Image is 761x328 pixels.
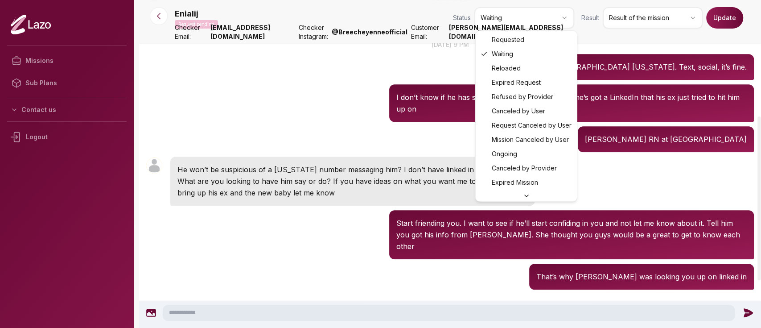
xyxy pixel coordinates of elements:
[492,178,538,187] span: Expired Mission
[492,50,513,58] span: Waiting
[492,135,569,144] span: Mission Canceled by User
[492,78,541,87] span: Expired Request
[492,35,524,44] span: Requested
[492,164,557,173] span: Canceled by Provider
[492,149,517,158] span: Ongoing
[492,121,572,130] span: Request Canceled by User
[492,64,521,73] span: Reloaded
[492,92,553,101] span: Refused by Provider
[492,107,545,116] span: Canceled by User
